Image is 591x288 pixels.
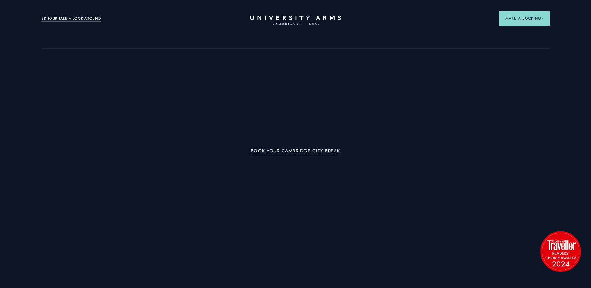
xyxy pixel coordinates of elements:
[251,148,340,156] a: BOOK YOUR CAMBRIDGE CITY BREAK
[505,16,543,21] span: Make a Booking
[41,16,101,22] a: 3D TOUR:TAKE A LOOK AROUND
[250,16,341,25] a: Home
[537,228,584,275] img: image-2524eff8f0c5d55edbf694693304c4387916dea5-1501x1501-png
[499,11,550,26] button: Make a BookingArrow icon
[541,17,543,20] img: Arrow icon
